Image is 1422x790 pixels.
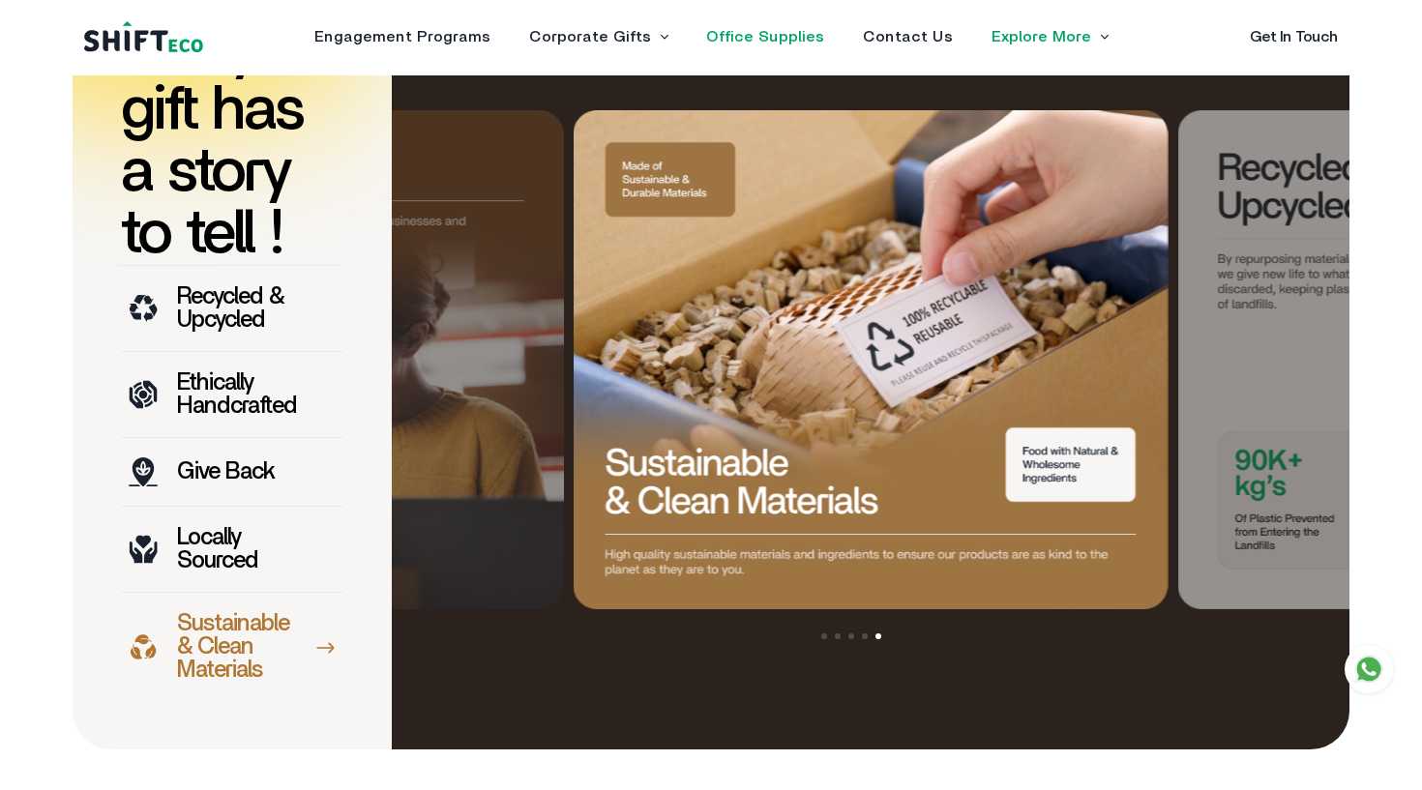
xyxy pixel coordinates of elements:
p: Ethically Handcrafted [177,371,297,418]
a: Explore More [992,29,1091,44]
p: Give Back [177,460,274,483]
a: Corporate Gifts [529,29,651,44]
p: Recycled & Upcycled [177,285,297,332]
a: Office Supplies [706,29,824,44]
a: Contact Us [863,29,953,44]
p: Sustainable & Clean Materials [177,612,297,682]
a: Get In Touch [1250,29,1338,44]
p: Locally Sourced [177,526,297,572]
a: Engagement Programs [314,29,490,44]
h1: Every gift has a story to tell ! [121,17,343,265]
